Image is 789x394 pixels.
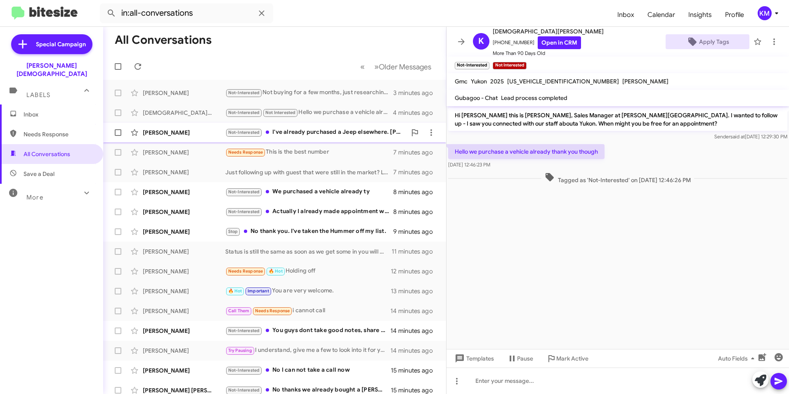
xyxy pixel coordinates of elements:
span: Not-Interested [228,328,260,333]
span: Call Them [228,308,250,313]
span: Not-Interested [228,368,260,373]
div: This is the best number [225,147,393,157]
p: Hello we purchase a vehicle already thank you though [448,144,605,159]
span: Not-Interested [228,189,260,195]
div: Status is still the same as soon as we get some in you will be the first to know. You are current... [225,247,392,256]
div: I've already purchased a Jeep elsewhere. [PERSON_NAME] was very nice to work with, but unfortunat... [225,128,406,137]
input: Search [100,3,273,23]
span: [PERSON_NAME] [622,78,669,85]
div: 9 minutes ago [393,228,439,236]
span: [US_VEHICLE_IDENTIFICATION_NUMBER] [507,78,619,85]
span: More [26,194,43,201]
span: Apply Tags [699,34,729,49]
a: Inbox [611,3,641,27]
div: [PERSON_NAME] [143,208,225,216]
div: 11 minutes ago [392,247,439,256]
div: 3 minutes ago [393,89,439,97]
div: We purchased a vehicle already ty [225,187,393,197]
span: K [478,35,484,48]
span: Older Messages [379,62,431,71]
span: Pause [517,351,533,366]
span: Not-Interested [228,387,260,393]
div: You guys dont take good notes, share information or update your systems often must be.. [225,326,390,335]
div: [PERSON_NAME] [143,307,225,315]
span: Save a Deal [24,170,54,178]
a: Profile [718,3,751,27]
span: Templates [453,351,494,366]
span: 🔥 Hot [228,288,242,294]
span: said at [730,133,745,140]
span: Try Pausing [228,348,252,353]
div: Hello we purchase a vehicle already thank you though [225,108,393,117]
div: I understand, give me a few to look into it for you. [225,346,390,355]
div: 14 minutes ago [390,307,439,315]
span: 2025 [490,78,504,85]
button: Next [369,58,436,75]
button: Pause [501,351,540,366]
button: KM [751,6,780,20]
button: Templates [446,351,501,366]
button: Apply Tags [666,34,749,49]
div: [PERSON_NAME] [143,168,225,176]
span: Not-Interested [228,110,260,115]
span: [DATE] 12:46:23 PM [448,161,490,168]
span: Sender [DATE] 12:29:30 PM [714,133,787,140]
div: 7 minutes ago [393,168,439,176]
span: Not Interested [265,110,296,115]
a: Insights [682,3,718,27]
small: Not Interested [493,62,526,69]
nav: Page navigation example [356,58,436,75]
span: Needs Response [228,150,263,155]
div: i cannot call [225,306,390,316]
span: More Than 90 Days Old [493,49,604,57]
span: Not-Interested [228,90,260,95]
div: [PERSON_NAME] [143,228,225,236]
a: Calendar [641,3,682,27]
div: 14 minutes ago [390,347,439,355]
div: [PERSON_NAME] [143,267,225,275]
div: 7 minutes ago [393,148,439,157]
div: Actually I already made appointment with [PERSON_NAME] [225,207,393,216]
div: [PERSON_NAME] [143,366,225,375]
span: Needs Response [228,268,263,274]
div: 14 minutes ago [390,327,439,335]
small: Not-Interested [455,62,489,69]
div: 13 minutes ago [391,287,439,295]
div: Holding off [225,266,391,276]
div: 12 minutes ago [391,267,439,275]
span: [PHONE_NUMBER] [493,36,604,49]
span: All Conversations [24,150,70,158]
span: Gubagoo - Chat [455,94,498,102]
div: [PERSON_NAME] [143,327,225,335]
span: Needs Response [255,308,290,313]
span: Inbox [24,110,94,119]
div: 8 minutes ago [393,208,439,216]
span: « [360,62,365,72]
div: [PERSON_NAME] [143,89,225,97]
span: » [374,62,379,72]
span: Special Campaign [36,40,86,48]
span: Labels [26,91,50,99]
div: [DEMOGRAPHIC_DATA][PERSON_NAME] [143,109,225,117]
div: You are very welcome. [225,286,391,296]
button: Auto Fields [711,351,764,366]
div: Just following up with guest that were still in the market? Let us know if you anything changes. [225,168,393,176]
span: Gmc [455,78,468,85]
h1: All Conversations [115,33,212,47]
span: Not-Interested [228,130,260,135]
span: 🔥 Hot [269,268,283,274]
span: Needs Response [24,130,94,138]
a: Special Campaign [11,34,92,54]
div: [PERSON_NAME] [143,148,225,157]
div: 4 minutes ago [393,109,439,117]
span: Tagged as 'Not-Interested' on [DATE] 12:46:26 PM [541,172,694,184]
button: Mark Active [540,351,595,366]
div: 15 minutes ago [391,366,439,375]
button: Previous [355,58,370,75]
div: No thank you. I've taken the Hummer off my list. [225,227,393,236]
span: [DEMOGRAPHIC_DATA][PERSON_NAME] [493,26,604,36]
span: Not-Interested [228,209,260,214]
